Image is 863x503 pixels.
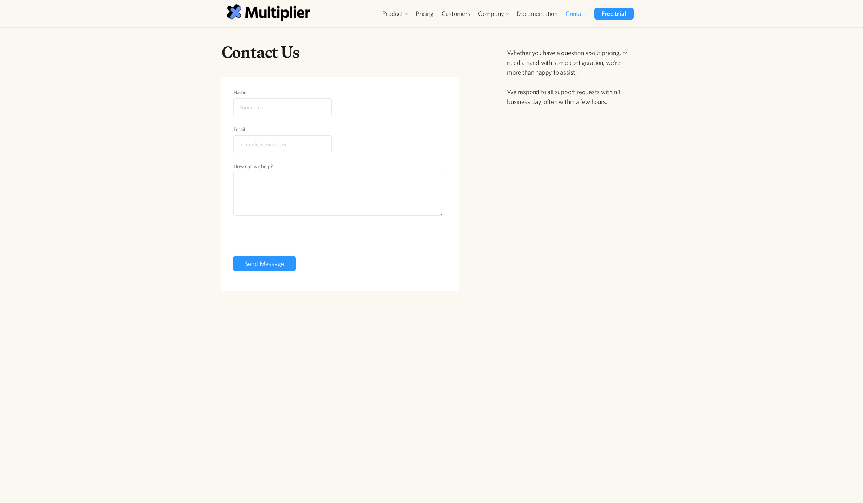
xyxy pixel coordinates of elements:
div: Company [474,8,513,20]
div: Company [478,9,504,18]
p: Whether you have a question about pricing, or need a hand with some configuration, we're more tha... [507,48,635,107]
input: example@email.com [233,135,332,153]
a: Free trial [594,8,633,20]
input: Send Message [233,256,296,271]
label: Email [233,126,332,133]
a: Documentation [513,8,561,20]
input: Your name [233,98,332,116]
a: Contact [561,8,590,20]
a: Pricing [412,8,437,20]
label: How can we help? [233,163,443,170]
a: Customers [437,8,474,20]
div: Product [379,8,412,20]
h1: Contact Us [221,42,459,62]
iframe: reCAPTCHA [233,225,343,253]
label: Name [233,89,332,96]
div: Product [382,9,403,18]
